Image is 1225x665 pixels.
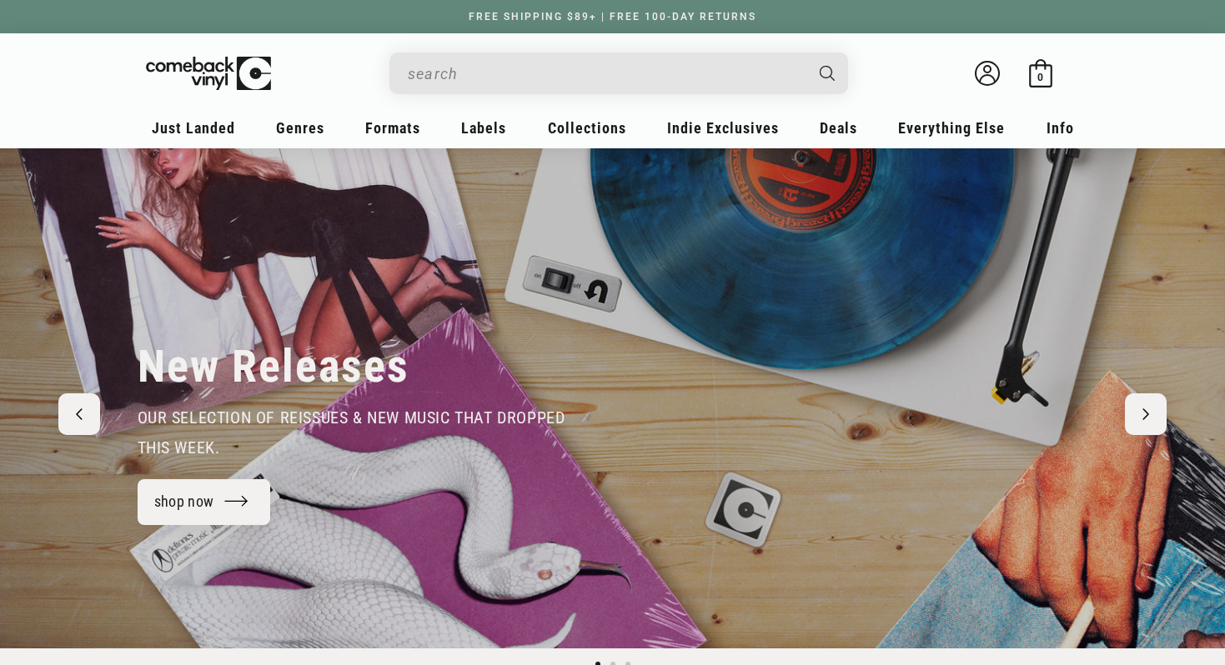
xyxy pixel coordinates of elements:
[452,11,773,22] a: FREE SHIPPING $89+ | FREE 100-DAY RETURNS
[276,119,324,137] span: Genres
[138,407,565,457] span: our selection of reissues & new music that dropped this week.
[152,119,235,137] span: Just Landed
[389,52,848,94] div: Search
[138,339,409,394] h2: New Releases
[548,119,626,137] span: Collections
[1037,71,1043,83] span: 0
[365,119,420,137] span: Formats
[820,119,857,137] span: Deals
[1125,393,1167,435] button: Next slide
[138,479,271,525] a: shop now
[1047,119,1074,137] span: Info
[58,393,100,435] button: Previous slide
[667,119,779,137] span: Indie Exclusives
[805,52,850,94] button: Search
[461,119,506,137] span: Labels
[898,119,1005,137] span: Everything Else
[408,57,803,91] input: search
